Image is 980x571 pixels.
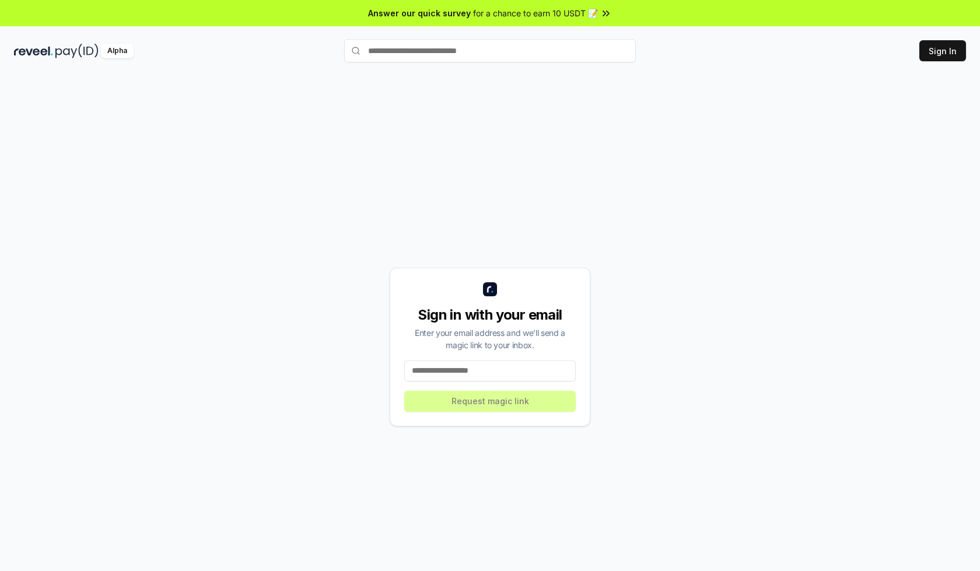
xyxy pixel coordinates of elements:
[55,44,99,58] img: pay_id
[101,44,134,58] div: Alpha
[404,306,576,324] div: Sign in with your email
[404,327,576,351] div: Enter your email address and we’ll send a magic link to your inbox.
[473,7,598,19] span: for a chance to earn 10 USDT 📝
[368,7,471,19] span: Answer our quick survey
[919,40,966,61] button: Sign In
[483,282,497,296] img: logo_small
[14,44,53,58] img: reveel_dark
